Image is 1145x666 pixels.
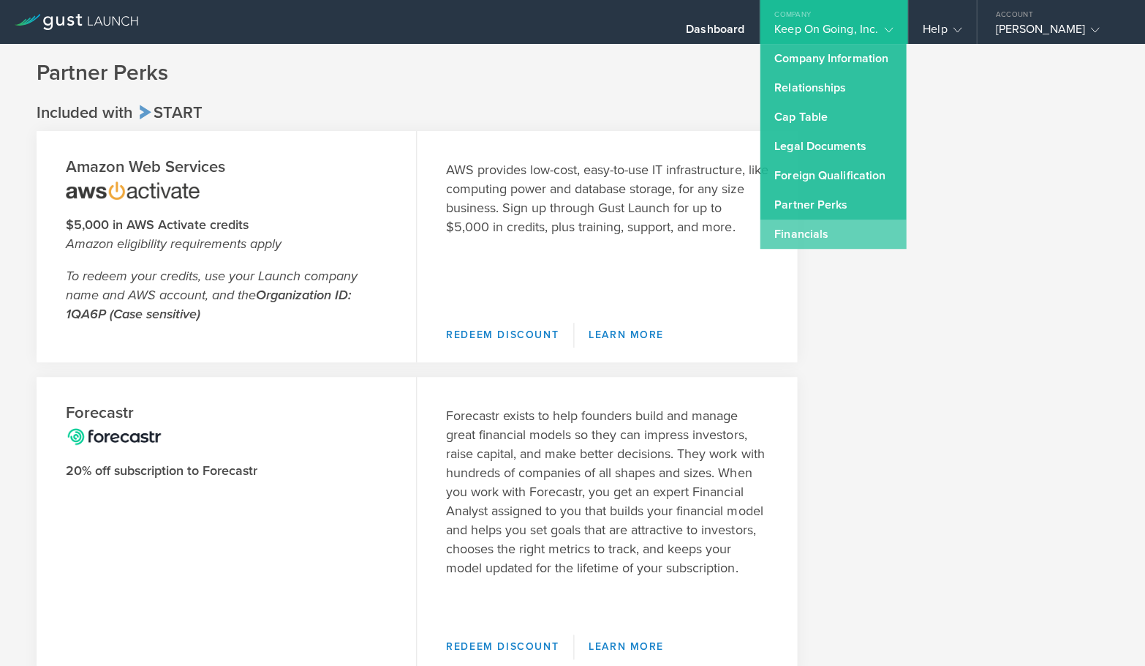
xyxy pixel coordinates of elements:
[66,403,387,424] h2: Forecastr
[446,635,574,659] a: Redeem Discount
[66,236,281,252] em: Amazon eligibility requirements apply
[66,217,249,233] strong: $5,000 in AWS Activate credits
[446,323,574,348] a: Redeem Discount
[66,268,358,322] em: To redeem your credits, use your Launch company name and AWS account, and the
[66,424,162,446] img: forecastr-logo
[66,157,387,178] h2: Amazon Web Services
[66,178,200,200] img: amazon-web-services-logo
[37,59,1108,88] h1: Partner Perks
[1072,596,1145,666] iframe: Chat Widget
[774,22,893,44] div: Keep On Going, Inc.
[923,22,961,44] div: Help
[574,635,679,659] a: Learn More
[686,22,744,44] div: Dashboard
[37,103,132,122] span: Included with
[446,406,768,577] p: Forecastr exists to help founders build and manage great financial models so they can impress inv...
[137,103,203,122] span: Start
[66,463,257,479] strong: 20% off subscription to Forecastr
[995,22,1119,44] div: [PERSON_NAME]
[446,160,768,236] p: AWS provides low-cost, easy-to-use IT infrastructure, like computing power and database storage, ...
[574,323,679,348] a: Learn More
